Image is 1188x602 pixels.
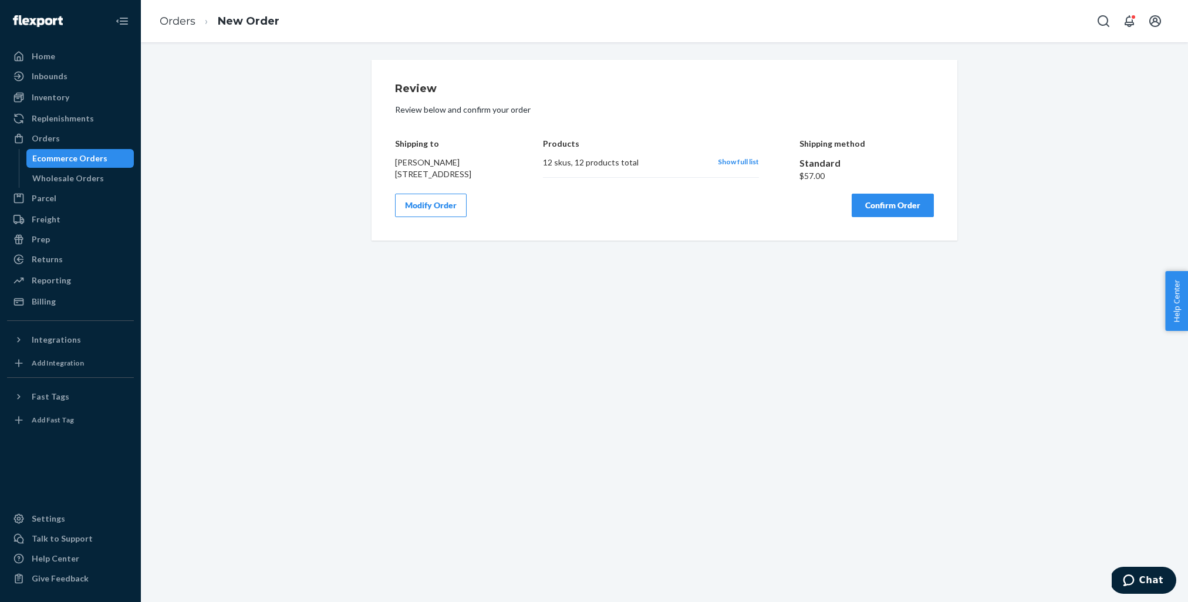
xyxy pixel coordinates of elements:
[395,157,471,179] span: [PERSON_NAME] [STREET_ADDRESS]
[395,83,934,95] h1: Review
[32,133,60,144] div: Orders
[7,411,134,429] a: Add Fast Tag
[7,354,134,373] a: Add Integration
[7,529,134,548] button: Talk to Support
[7,569,134,588] button: Give Feedback
[32,153,107,164] div: Ecommerce Orders
[26,169,134,188] a: Wholesale Orders
[7,330,134,349] button: Integrations
[7,88,134,107] a: Inventory
[7,67,134,86] a: Inbounds
[32,533,93,544] div: Talk to Support
[7,230,134,249] a: Prep
[32,334,81,346] div: Integrations
[395,104,934,116] p: Review below and confirm your order
[32,513,65,525] div: Settings
[7,549,134,568] a: Help Center
[32,92,69,103] div: Inventory
[32,50,55,62] div: Home
[7,47,134,66] a: Home
[718,157,759,166] span: Show full list
[32,415,74,425] div: Add Fast Tag
[32,553,79,564] div: Help Center
[1165,271,1188,331] button: Help Center
[160,15,195,28] a: Orders
[32,253,63,265] div: Returns
[7,509,134,528] a: Settings
[32,113,94,124] div: Replenishments
[26,149,134,168] a: Ecommerce Orders
[7,129,134,148] a: Orders
[7,210,134,229] a: Freight
[32,275,71,286] div: Reporting
[7,387,134,406] button: Fast Tags
[32,391,69,403] div: Fast Tags
[1143,9,1167,33] button: Open account menu
[395,194,467,217] button: Modify Order
[7,189,134,208] a: Parcel
[218,15,279,28] a: New Order
[1118,9,1141,33] button: Open notifications
[150,4,289,39] ol: breadcrumbs
[13,15,63,27] img: Flexport logo
[7,250,134,269] a: Returns
[7,271,134,290] a: Reporting
[1092,9,1115,33] button: Open Search Box
[395,139,503,148] h4: Shipping to
[7,109,134,128] a: Replenishments
[32,214,60,225] div: Freight
[32,234,50,245] div: Prep
[799,157,934,170] div: Standard
[32,192,56,204] div: Parcel
[543,139,758,148] h4: Products
[32,70,67,82] div: Inbounds
[852,194,934,217] button: Confirm Order
[110,9,134,33] button: Close Navigation
[32,296,56,307] div: Billing
[799,139,934,148] h4: Shipping method
[543,157,706,168] div: 12 skus , 12 products total
[799,170,934,182] div: $57.00
[1112,567,1176,596] iframe: Opens a widget where you can chat to one of our agents
[32,573,89,584] div: Give Feedback
[32,358,84,368] div: Add Integration
[32,173,104,184] div: Wholesale Orders
[7,292,134,311] a: Billing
